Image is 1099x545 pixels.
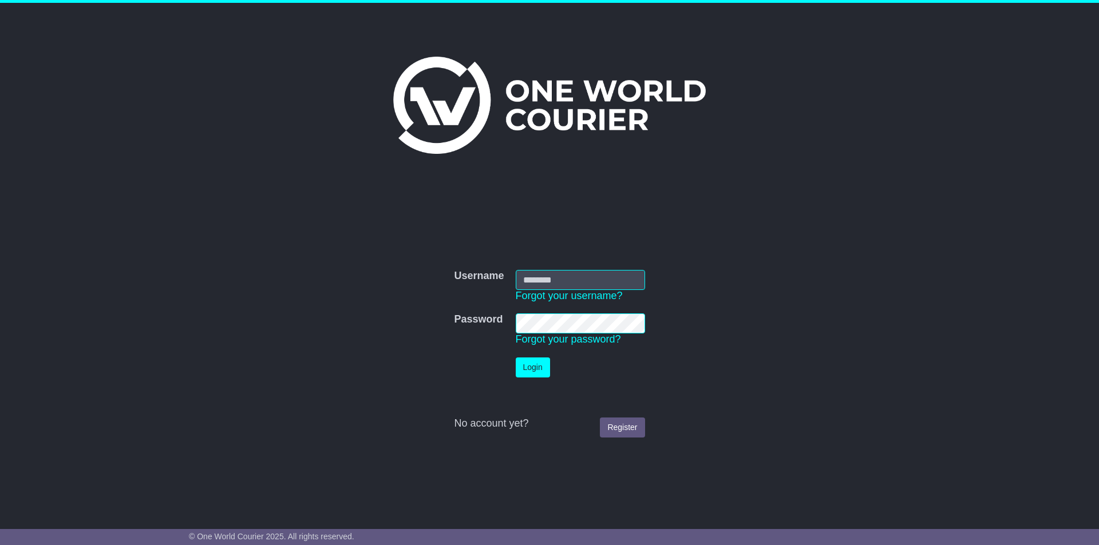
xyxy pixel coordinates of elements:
label: Username [454,270,504,283]
div: No account yet? [454,417,645,430]
a: Forgot your username? [516,290,623,301]
a: Register [600,417,645,437]
label: Password [454,313,503,326]
a: Forgot your password? [516,333,621,345]
button: Login [516,357,550,377]
img: One World [393,57,706,154]
span: © One World Courier 2025. All rights reserved. [189,532,354,541]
